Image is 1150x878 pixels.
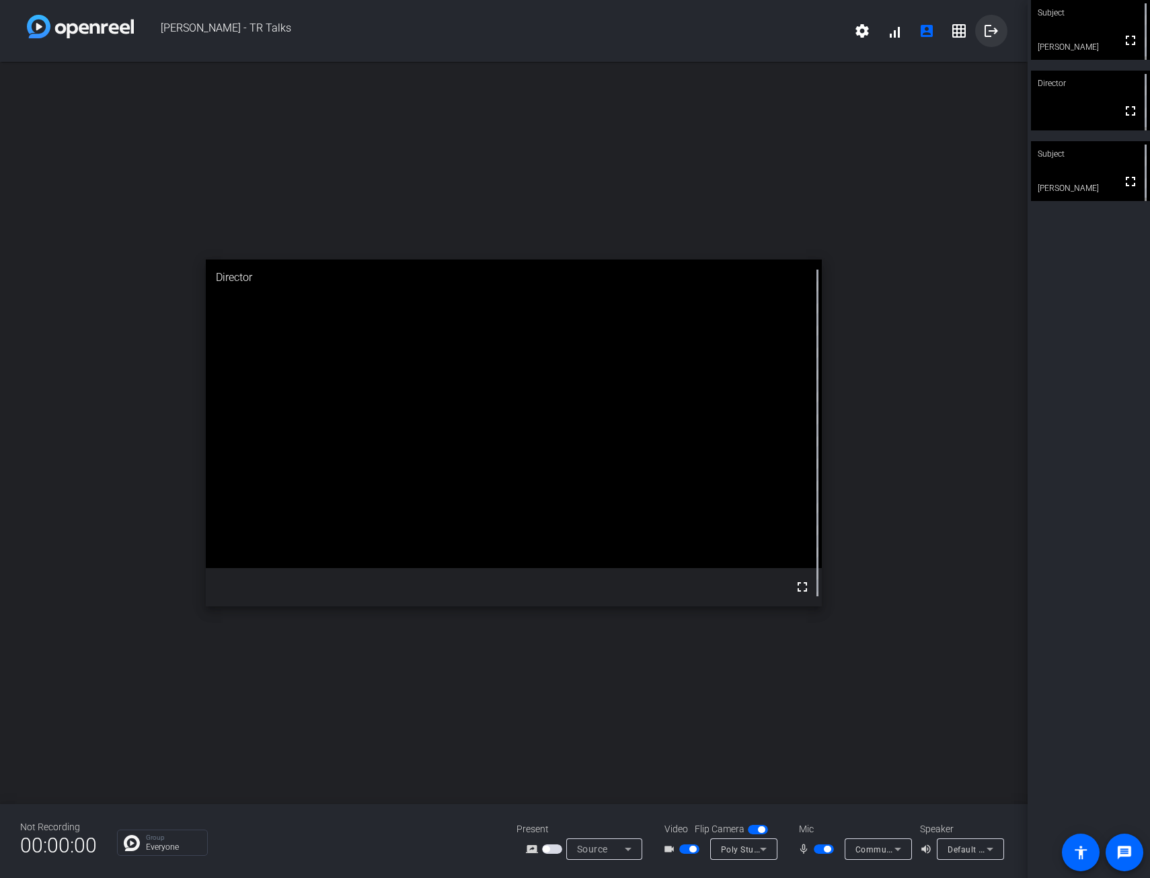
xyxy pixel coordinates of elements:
[695,822,744,836] span: Flip Camera
[20,829,97,862] span: 00:00:00
[27,15,134,38] img: white-gradient.svg
[206,260,822,296] div: Director
[1031,141,1150,167] div: Subject
[1116,844,1133,861] mat-icon: message
[1031,71,1150,96] div: Director
[146,843,200,851] p: Everyone
[663,841,679,857] mat-icon: videocam_outline
[951,23,967,39] mat-icon: grid_on
[664,822,688,836] span: Video
[20,820,97,834] div: Not Recording
[1073,844,1089,861] mat-icon: accessibility
[516,822,651,836] div: Present
[855,844,983,854] span: Communications - Headset (G3)
[798,841,814,857] mat-icon: mic_none
[721,844,866,854] span: Poly Studio P5 webcam (095d:9296)
[785,822,920,836] div: Mic
[920,841,936,857] mat-icon: volume_up
[124,835,140,851] img: Chat Icon
[920,822,1001,836] div: Speaker
[146,834,200,841] p: Group
[1122,173,1139,190] mat-icon: fullscreen
[919,23,935,39] mat-icon: account_box
[948,844,1052,854] span: Default - Headphones (G3)
[878,15,911,47] button: signal_cellular_alt
[983,23,999,39] mat-icon: logout
[526,841,542,857] mat-icon: screen_share_outline
[1122,103,1139,119] mat-icon: fullscreen
[134,15,846,47] span: [PERSON_NAME] - TR Talks
[794,579,810,595] mat-icon: fullscreen
[1122,32,1139,48] mat-icon: fullscreen
[577,844,608,854] span: Source
[854,23,870,39] mat-icon: settings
